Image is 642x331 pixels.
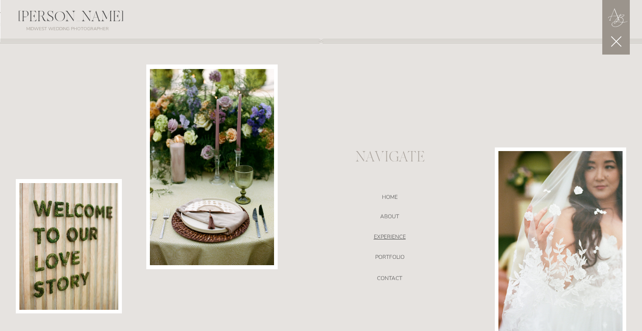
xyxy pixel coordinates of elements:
a: CONTACT [294,275,485,284]
a: ABOUT [294,213,485,222]
a: EXPERIENCE [294,234,485,243]
a: portfolio [294,254,485,263]
a: Home [294,194,485,203]
div: [PERSON_NAME] [0,10,141,29]
nav: Navigate [355,151,425,165]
